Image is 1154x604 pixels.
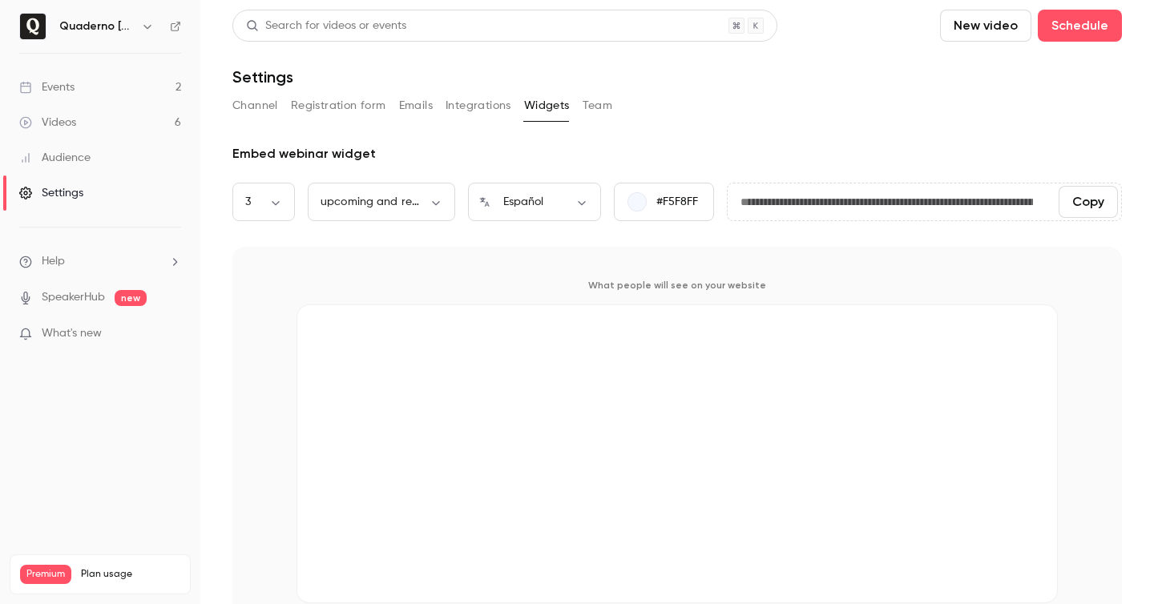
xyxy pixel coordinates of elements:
[42,325,102,342] span: What's new
[115,290,147,306] span: new
[446,93,511,119] button: Integrations
[19,79,75,95] div: Events
[59,18,135,34] h6: Quaderno [GEOGRAPHIC_DATA]
[19,185,83,201] div: Settings
[232,194,295,210] div: 3
[524,93,570,119] button: Widgets
[232,93,278,119] button: Channel
[20,565,71,584] span: Premium
[614,183,714,221] button: #F5F8FF
[19,253,181,270] li: help-dropdown-opener
[308,194,455,210] div: upcoming and replays
[490,194,601,210] div: Español
[1059,186,1118,218] button: Copy
[232,67,293,87] h1: Settings
[399,93,433,119] button: Emails
[81,568,180,581] span: Plan usage
[42,253,65,270] span: Help
[232,144,1122,163] div: Embed webinar widget
[19,115,76,131] div: Videos
[20,14,46,39] img: Quaderno España
[246,18,406,34] div: Search for videos or events
[297,279,1058,292] p: What people will see on your website
[583,93,613,119] button: Team
[940,10,1031,42] button: New video
[19,150,91,166] div: Audience
[656,194,698,210] p: #F5F8FF
[42,289,105,306] a: SpeakerHub
[291,93,386,119] button: Registration form
[297,305,1057,597] iframe: Contrast Upcoming Events
[1038,10,1122,42] button: Schedule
